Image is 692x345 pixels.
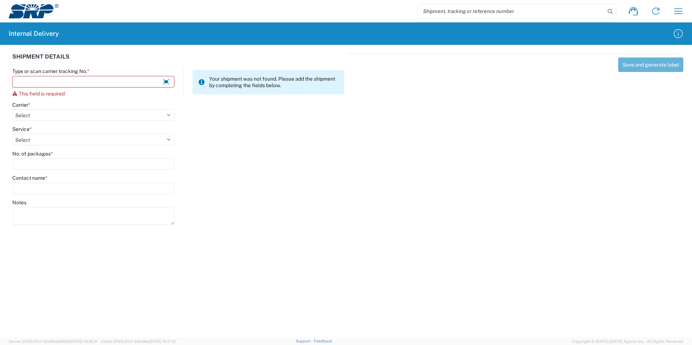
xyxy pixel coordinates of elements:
[12,150,53,157] label: No. of packages
[572,338,683,345] span: Copyright © [DATE]-[DATE] Agistix Inc., All Rights Reserved
[12,102,30,108] label: Carrier
[209,76,338,89] span: Your shipment was not found. Please add the shipment by completing the fields below.
[12,175,47,181] label: Contact name
[19,91,65,97] span: This field is required
[314,339,332,343] a: Feedback
[101,339,176,344] span: Client: 2025.20.0-314a16e
[9,4,59,18] img: srp
[9,29,59,38] h2: Internal Delivery
[12,126,32,132] label: Service
[12,54,344,68] div: SHIPMENT DETAILS
[70,339,97,344] span: [DATE] 10:18:31
[296,339,314,343] a: Support
[418,4,605,18] input: Shipment, tracking or reference number
[12,199,26,206] label: Notes
[9,339,97,344] span: Server: 2025.20.0-32d5ea39505
[12,68,89,74] label: Type or scan carrier tracking No.
[149,339,176,344] span: [DATE] 10:17:12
